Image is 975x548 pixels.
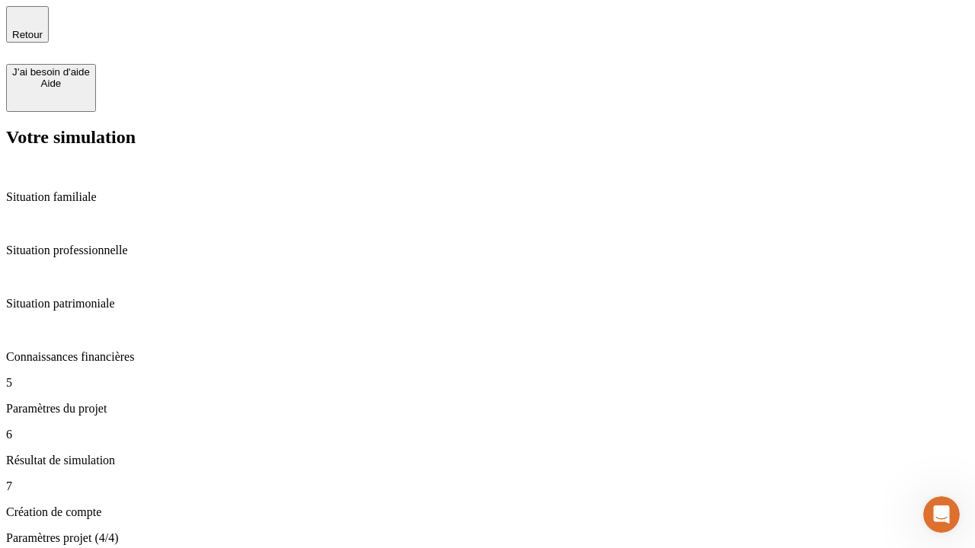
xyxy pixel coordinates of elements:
p: Paramètres projet (4/4) [6,531,969,545]
button: J’ai besoin d'aideAide [6,64,96,112]
p: Situation patrimoniale [6,297,969,311]
p: Connaissances financières [6,350,969,364]
div: Aide [12,78,90,89]
p: 5 [6,376,969,390]
p: Paramètres du projet [6,402,969,416]
h2: Votre simulation [6,127,969,148]
div: J’ai besoin d'aide [12,66,90,78]
p: Résultat de simulation [6,454,969,467]
p: 6 [6,428,969,441]
p: 7 [6,479,969,493]
p: Situation familiale [6,190,969,204]
p: Situation professionnelle [6,244,969,257]
iframe: Intercom live chat [923,496,960,533]
button: Retour [6,6,49,43]
span: Retour [12,29,43,40]
p: Création de compte [6,505,969,519]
